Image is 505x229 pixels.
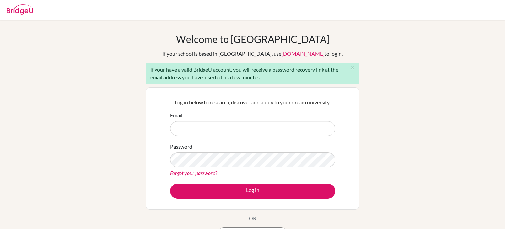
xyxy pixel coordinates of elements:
i: close [350,65,355,70]
button: Close [346,63,359,73]
h1: Welcome to [GEOGRAPHIC_DATA] [176,33,329,45]
a: [DOMAIN_NAME] [281,50,325,57]
p: OR [249,215,256,222]
div: If your have a valid BridgeU account, you will receive a password recovery link at the email addr... [146,63,359,84]
p: Log in below to research, discover and apply to your dream university. [170,99,335,106]
label: Email [170,111,182,119]
img: Bridge-U [7,4,33,15]
div: If your school is based in [GEOGRAPHIC_DATA], use to login. [162,50,343,58]
label: Password [170,143,192,151]
button: Log in [170,184,335,199]
a: Forgot your password? [170,170,217,176]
